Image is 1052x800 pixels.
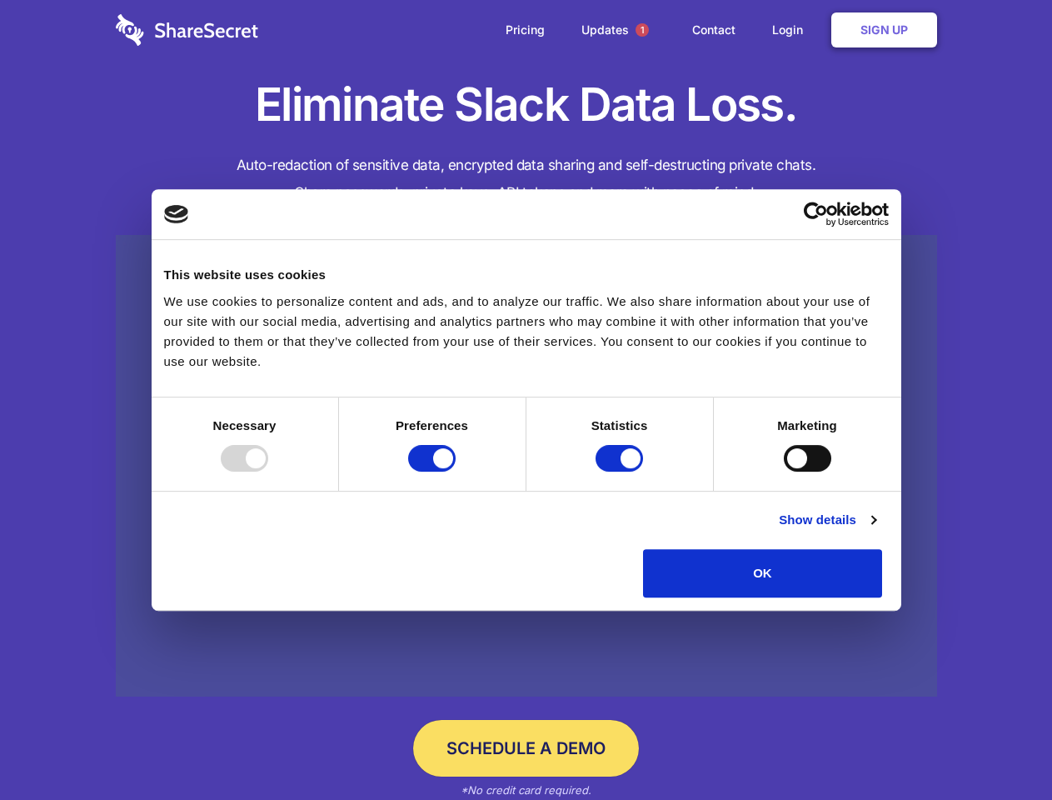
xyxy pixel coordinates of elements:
a: Sign Up [831,12,937,47]
a: Login [755,4,828,56]
img: logo-wordmark-white-trans-d4663122ce5f474addd5e946df7df03e33cb6a1c49d2221995e7729f52c070b2.svg [116,14,258,46]
h1: Eliminate Slack Data Loss. [116,75,937,135]
a: Usercentrics Cookiebot - opens in a new window [743,202,889,227]
a: Pricing [489,4,561,56]
div: This website uses cookies [164,265,889,285]
strong: Preferences [396,418,468,432]
button: OK [643,549,882,597]
a: Contact [676,4,752,56]
strong: Marketing [777,418,837,432]
div: We use cookies to personalize content and ads, and to analyze our traffic. We also share informat... [164,292,889,372]
a: Show details [779,510,875,530]
img: logo [164,205,189,223]
strong: Statistics [591,418,648,432]
strong: Necessary [213,418,277,432]
h4: Auto-redaction of sensitive data, encrypted data sharing and self-destructing private chats. Shar... [116,152,937,207]
span: 1 [636,23,649,37]
em: *No credit card required. [461,783,591,797]
a: Schedule a Demo [413,720,639,777]
a: Wistia video thumbnail [116,235,937,697]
